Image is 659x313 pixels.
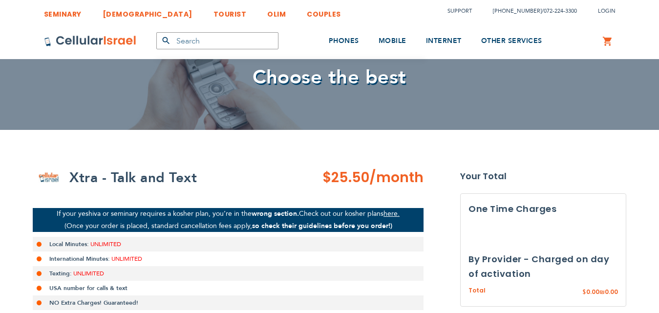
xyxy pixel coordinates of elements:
input: Search [156,32,278,49]
a: [DEMOGRAPHIC_DATA] [103,2,192,21]
a: 072-224-3300 [544,7,577,15]
a: PHONES [329,23,359,60]
a: OTHER SERVICES [481,23,542,60]
span: OTHER SERVICES [481,36,542,45]
a: INTERNET [426,23,462,60]
a: SEMINARY [44,2,82,21]
span: UNLIMITED [111,255,142,263]
strong: wrong section. [252,209,299,218]
a: MOBILE [379,23,406,60]
h2: Xtra - Talk and Text [69,168,197,188]
strong: Texting: [49,270,72,277]
h3: By Provider - Charged on day of activation [468,252,618,281]
strong: NO Extra Charges! Guaranteed! [49,299,138,307]
strong: International Minutes: [49,255,110,263]
span: 0.00 [605,288,618,296]
span: $25.50 [322,168,369,187]
span: UNLIMITED [73,270,104,277]
img: Xtra - Talk & Text [33,162,64,193]
strong: Local Minutes: [49,240,89,248]
span: PHONES [329,36,359,45]
span: INTERNET [426,36,462,45]
a: OLIM [267,2,286,21]
span: $ [582,288,586,297]
h3: One Time Charges [468,202,618,216]
li: / [483,4,577,18]
a: COUPLES [307,2,341,21]
span: Total [468,286,486,295]
span: ₪ [599,288,605,297]
span: /month [369,168,424,188]
span: 0.00 [586,288,599,296]
span: Login [598,7,616,15]
a: here. [383,209,400,218]
span: UNLIMITED [90,240,121,248]
p: If your yeshiva or seminary requires a kosher plan, you’re in the Check out our kosher plans (Onc... [33,208,424,232]
a: [PHONE_NUMBER] [493,7,542,15]
strong: so check their guidelines before you order!) [252,221,392,230]
img: Cellular Israel Logo [44,35,137,47]
a: TOURIST [213,2,247,21]
strong: Your Total [460,169,626,184]
strong: USA number for calls & text [49,284,128,292]
a: Support [447,7,472,15]
span: Choose the best [253,64,406,91]
span: MOBILE [379,36,406,45]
